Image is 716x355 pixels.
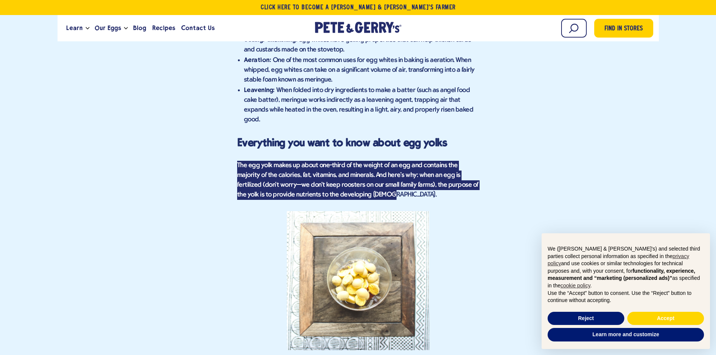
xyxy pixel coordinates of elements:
[548,290,704,304] p: Use the “Accept” button to consent. Use the “Reject” button to continue without accepting.
[95,23,121,33] span: Our Eggs
[548,245,704,290] p: We ([PERSON_NAME] & [PERSON_NAME]'s) and selected third parties collect personal information as s...
[560,282,590,289] a: cookie policy
[244,35,479,55] li: Egg whites have gelling properties that can help thicken curds and custards made on the stovetop.
[604,24,643,34] span: Find in Stores
[152,23,175,33] span: Recipes
[548,312,624,325] button: Reject
[130,18,149,38] a: Blog
[92,18,124,38] a: Our Eggs
[561,19,587,38] input: Search
[86,27,89,30] button: Open the dropdown menu for Learn
[124,27,128,30] button: Open the dropdown menu for Our Eggs
[244,85,479,125] li: When folded into dry ingredients to make a batter (such as angel food cake batter), meringue work...
[594,19,653,38] a: Find in Stores
[237,136,447,149] strong: Everything you want to know about egg yolks
[133,23,146,33] span: Blog
[149,18,178,38] a: Recipes
[244,56,271,63] strong: Aeration:
[548,328,704,341] button: Learn more and customize
[237,162,478,198] span: The egg yolk makes up about one-third of the weight of an egg and contains the majority of the ca...
[244,55,479,85] li: One of the most common uses for egg whites in baking is aeration. When whipped, egg whites can ta...
[66,23,83,33] span: Learn
[63,18,86,38] a: Learn
[181,23,215,33] span: Contact Us
[178,18,218,38] a: Contact Us
[627,312,704,325] button: Accept
[244,86,275,94] strong: Leavening:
